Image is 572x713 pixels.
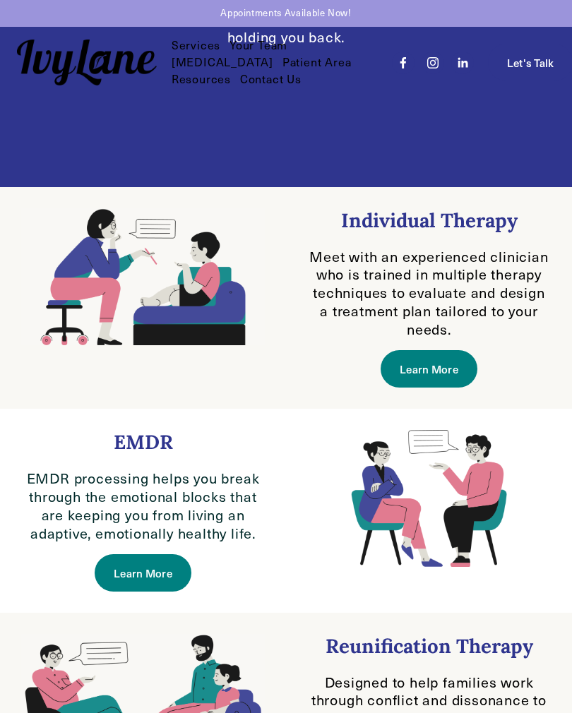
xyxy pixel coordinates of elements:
[422,52,444,74] a: Instagram
[172,54,273,71] a: [MEDICAL_DATA]
[114,429,173,455] h3: EMDR
[341,208,518,233] h3: Individual Therapy
[230,37,287,54] a: Your Team
[21,469,265,541] p: EMDR processing helps you break through the emotional blocks that are keeping you from living an ...
[17,40,157,85] img: Ivy Lane Counseling &mdash; Therapy that works for you
[172,37,220,54] a: folder dropdown
[326,633,533,659] h3: Reunification Therapy
[381,350,477,388] a: Learn More
[95,554,191,592] a: Learn More
[172,72,231,87] span: Resources
[307,247,551,338] p: Meet with an experienced clinician who is trained in multiple therapy techniques to evaluate and ...
[451,52,474,74] a: LinkedIn
[172,38,220,53] span: Services
[240,71,302,88] a: Contact Us
[282,54,352,71] a: Patient Area
[172,71,231,88] a: folder dropdown
[392,52,415,74] a: Facebook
